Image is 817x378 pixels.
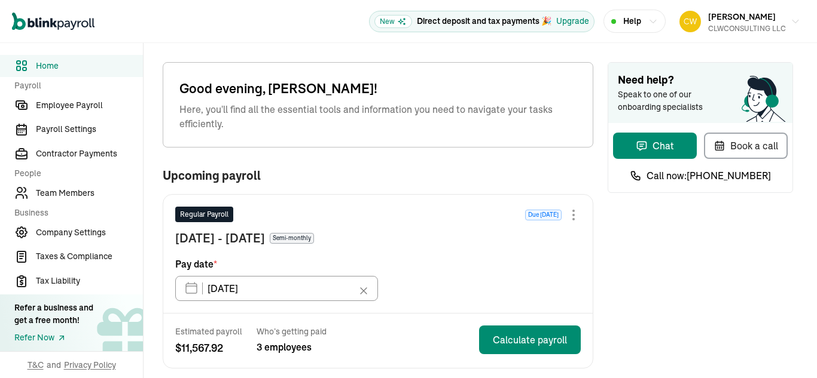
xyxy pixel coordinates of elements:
[36,60,143,72] span: Home
[675,7,805,36] button: [PERSON_NAME]CLWCONSULTING LLC
[270,233,314,244] span: Semi-monthly
[36,99,143,112] span: Employee Payroll
[175,325,242,337] span: Estimated payroll
[28,359,44,371] span: T&C
[36,187,143,199] span: Team Members
[36,226,143,239] span: Company Settings
[417,15,551,27] p: Direct deposit and tax payments 🎉
[636,139,674,153] div: Chat
[175,276,378,301] input: XX/XX/XX
[257,325,327,337] span: Who’s getting paid
[603,10,666,33] button: Help
[374,15,412,28] span: New
[479,325,581,354] button: Calculate payroll
[64,359,116,371] span: Privacy Policy
[618,88,720,113] span: Speak to one of our onboarding specialists
[708,23,786,34] div: CLWCONSULTING LLC
[14,331,93,344] a: Refer Now
[14,79,136,92] span: Payroll
[36,275,143,287] span: Tax Liability
[704,133,788,159] button: Book a call
[179,102,577,131] span: Here, you'll find all the essential tools and information you need to navigate your tasks efficie...
[613,133,697,159] button: Chat
[525,210,562,220] span: Due [DATE]
[757,321,817,378] iframe: Chat Widget
[12,4,94,39] nav: Global
[36,123,143,136] span: Payroll Settings
[714,139,778,153] div: Book a call
[180,209,228,220] span: Regular Payroll
[163,169,261,182] span: Upcoming payroll
[556,15,589,27] button: Upgrade
[36,250,143,263] span: Taxes & Compliance
[623,15,641,27] span: Help
[175,340,242,356] span: $ 11,567.92
[708,11,776,22] span: [PERSON_NAME]
[179,79,577,99] span: Good evening, [PERSON_NAME]!
[36,147,143,160] span: Contractor Payments
[257,340,327,354] span: 3 employees
[618,72,783,88] span: Need help?
[175,229,265,247] span: [DATE] - [DATE]
[14,207,136,219] span: Business
[14,167,136,180] span: People
[647,168,771,183] span: Call now: [PHONE_NUMBER]
[175,257,217,271] span: Pay date
[14,302,93,327] div: Refer a business and get a free month!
